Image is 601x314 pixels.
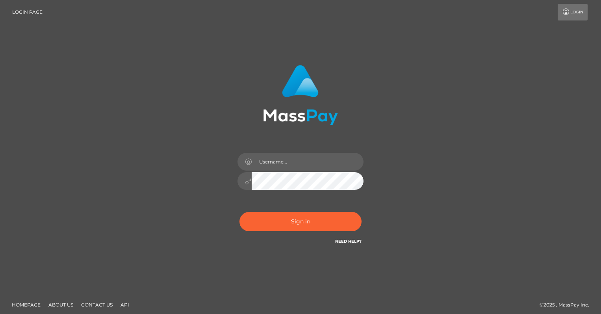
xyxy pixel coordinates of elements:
a: Need Help? [335,239,362,244]
a: Homepage [9,299,44,311]
div: © 2025 , MassPay Inc. [540,301,595,309]
input: Username... [252,153,364,171]
a: API [117,299,132,311]
button: Sign in [239,212,362,231]
a: Contact Us [78,299,116,311]
a: About Us [45,299,76,311]
a: Login [558,4,588,20]
a: Login Page [12,4,43,20]
img: MassPay Login [263,65,338,125]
